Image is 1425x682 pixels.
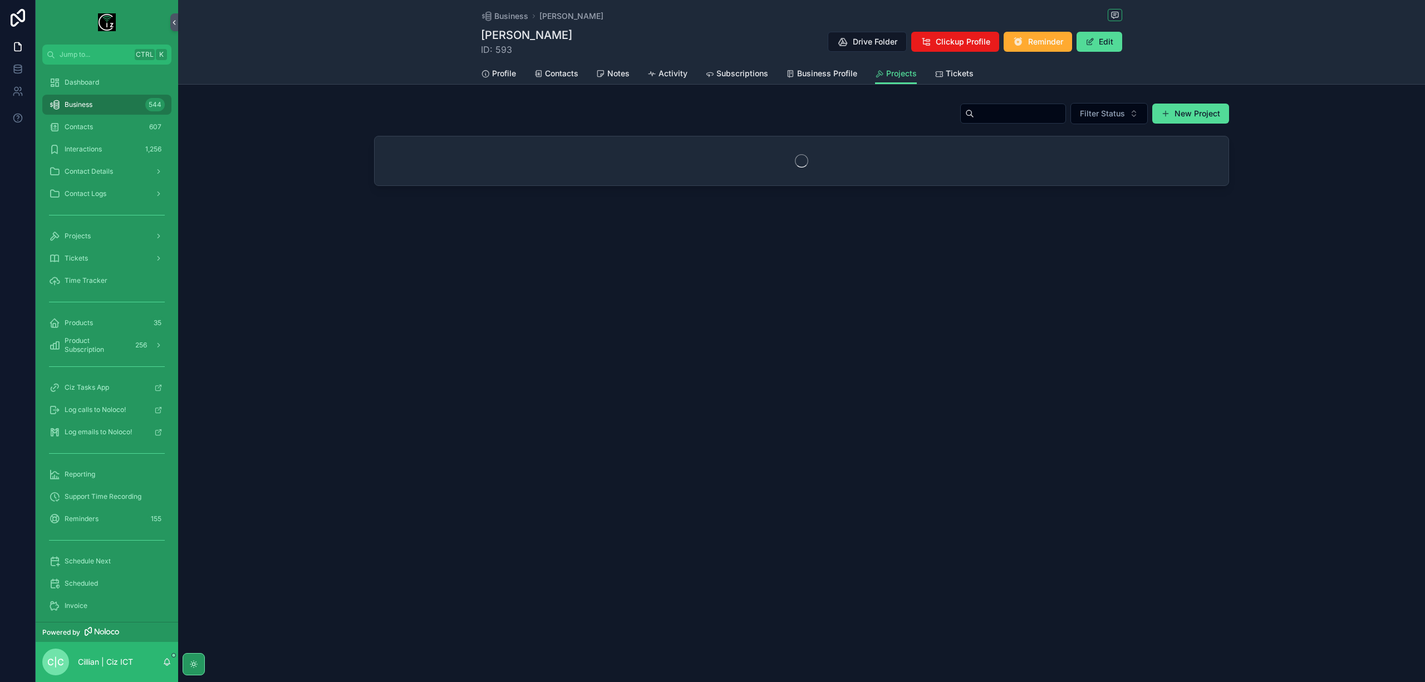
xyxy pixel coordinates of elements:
[481,11,528,22] a: Business
[148,512,165,526] div: 155
[42,573,171,593] a: Scheduled
[65,492,141,501] span: Support Time Recording
[935,63,974,86] a: Tickets
[142,143,165,156] div: 1,256
[481,63,516,86] a: Profile
[132,338,150,352] div: 256
[42,72,171,92] a: Dashboard
[36,622,178,642] a: Powered by
[1077,32,1122,52] button: Edit
[1152,104,1229,124] button: New Project
[42,628,80,637] span: Powered by
[647,63,687,86] a: Activity
[65,145,102,154] span: Interactions
[150,316,165,330] div: 35
[936,36,990,47] span: Clickup Profile
[65,514,99,523] span: Reminders
[42,45,171,65] button: Jump to...CtrlK
[47,655,64,669] span: C|C
[65,189,106,198] span: Contact Logs
[65,428,132,436] span: Log emails to Noloco!
[42,248,171,268] a: Tickets
[65,579,98,588] span: Scheduled
[797,68,857,79] span: Business Profile
[42,271,171,291] a: Time Tracker
[42,551,171,571] a: Schedule Next
[65,254,88,263] span: Tickets
[494,11,528,22] span: Business
[42,184,171,204] a: Contact Logs
[65,405,126,414] span: Log calls to Noloco!
[65,122,93,131] span: Contacts
[42,509,171,529] a: Reminders155
[65,232,91,241] span: Projects
[1004,32,1072,52] button: Reminder
[65,100,92,109] span: Business
[60,50,130,59] span: Jump to...
[42,313,171,333] a: Products35
[65,78,99,87] span: Dashboard
[716,68,768,79] span: Subscriptions
[65,336,127,354] span: Product Subscription
[828,32,907,52] button: Drive Folder
[786,63,857,86] a: Business Profile
[42,400,171,420] a: Log calls to Noloco!
[886,68,917,79] span: Projects
[65,470,95,479] span: Reporting
[42,226,171,246] a: Projects
[98,13,116,31] img: App logo
[65,318,93,327] span: Products
[1028,36,1063,47] span: Reminder
[596,63,630,86] a: Notes
[42,117,171,137] a: Contacts607
[911,32,999,52] button: Clickup Profile
[145,98,165,111] div: 544
[1070,103,1148,124] button: Select Button
[36,65,178,622] div: scrollable content
[78,656,133,668] p: Cillian | Ciz ICT
[146,120,165,134] div: 607
[545,68,578,79] span: Contacts
[42,95,171,115] a: Business544
[1080,108,1125,119] span: Filter Status
[42,139,171,159] a: Interactions1,256
[135,49,155,60] span: Ctrl
[42,161,171,181] a: Contact Details
[42,422,171,442] a: Log emails to Noloco!
[481,43,572,56] span: ID: 593
[534,63,578,86] a: Contacts
[492,68,516,79] span: Profile
[65,167,113,176] span: Contact Details
[65,601,87,610] span: Invoice
[607,68,630,79] span: Notes
[65,383,109,392] span: Ciz Tasks App
[42,487,171,507] a: Support Time Recording
[42,464,171,484] a: Reporting
[539,11,603,22] a: [PERSON_NAME]
[157,50,166,59] span: K
[705,63,768,86] a: Subscriptions
[42,335,171,355] a: Product Subscription256
[65,276,107,285] span: Time Tracker
[659,68,687,79] span: Activity
[481,27,572,43] h1: [PERSON_NAME]
[65,557,111,566] span: Schedule Next
[42,596,171,616] a: Invoice
[42,377,171,398] a: Ciz Tasks App
[946,68,974,79] span: Tickets
[875,63,917,85] a: Projects
[853,36,897,47] span: Drive Folder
